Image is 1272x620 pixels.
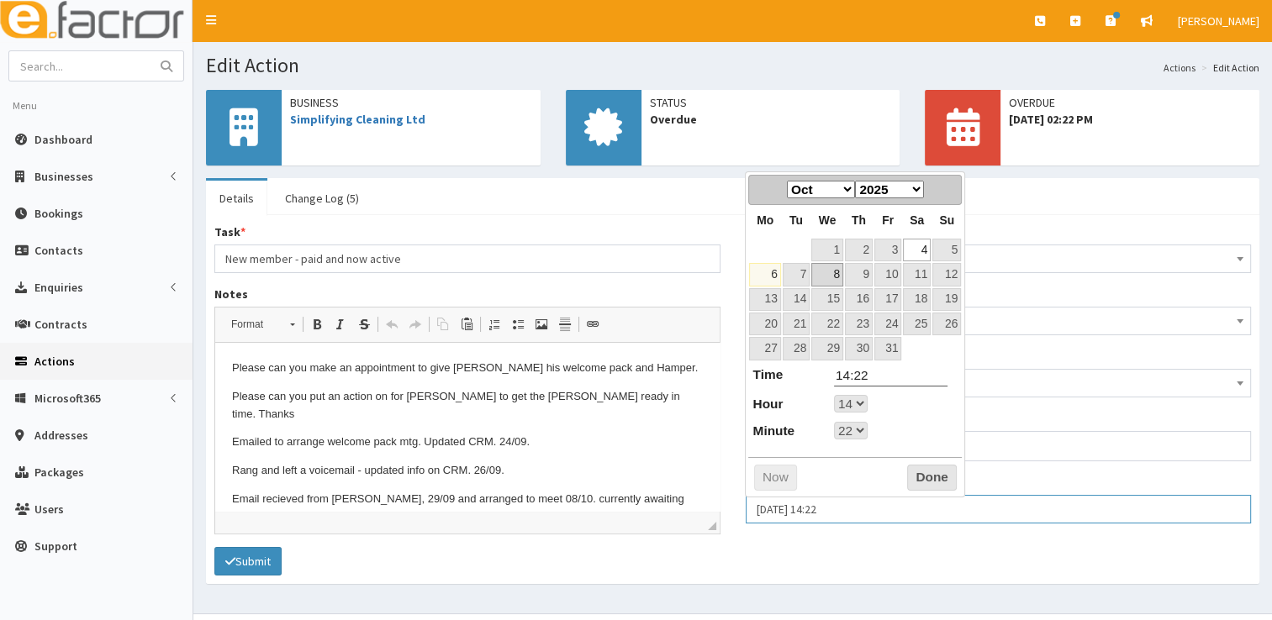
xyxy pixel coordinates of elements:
a: Bold (Ctrl+B) [305,313,329,335]
a: 10 [874,263,901,286]
span: Business [757,309,1241,333]
span: Businesses [34,169,93,184]
span: OVERDUE [1009,94,1251,111]
span: In Progress [746,244,1252,273]
span: Packages [34,465,84,480]
span: Simplifying Cleaning Ltd [746,369,1252,397]
a: 13 [749,288,780,311]
a: 30 [845,337,873,360]
span: Wednesday [819,213,837,227]
a: 6 [749,263,780,286]
button: Now [754,465,797,491]
span: [DATE] 02:22 PM [1009,111,1251,128]
span: Microsoft365 [34,391,101,406]
a: 11 [903,263,931,286]
a: 28 [783,337,810,360]
p: Email recieved from [PERSON_NAME], 29/09 and arranged to meet 08/10. currently awaiting confirmat... [17,148,488,183]
a: 24 [874,313,901,335]
a: 27 [749,337,780,360]
a: 4 [903,239,931,261]
span: Tuesday [789,213,803,227]
a: Details [206,181,267,216]
a: 7 [783,263,810,286]
a: 22 [811,313,843,335]
span: Enquiries [34,280,83,295]
span: Prev [756,182,769,196]
dt: Minute [748,422,794,440]
a: 19 [932,288,961,311]
span: Business [746,307,1252,335]
label: Task [214,223,245,240]
a: 21 [783,313,810,335]
dt: Time [748,365,783,384]
span: Actions [34,354,75,369]
span: Monday [757,213,773,227]
label: Notes [214,286,248,302]
a: 31 [874,337,901,360]
a: 18 [903,288,931,311]
span: Status [650,94,892,111]
a: Insert/Remove Bulleted List [506,313,530,335]
a: Prev [751,177,774,201]
a: Insert/Remove Numbered List [483,313,506,335]
input: Search... [9,51,150,81]
a: 29 [811,337,843,360]
span: Business [290,94,532,111]
span: Thursday [852,213,866,227]
span: Simplifying Cleaning Ltd [757,371,1241,395]
a: Paste (Ctrl+V) [455,313,478,335]
span: Friday [882,213,894,227]
a: Undo (Ctrl+Z) [380,313,404,335]
span: Contracts [34,317,87,332]
a: 23 [845,313,873,335]
a: 5 [932,239,961,261]
a: Redo (Ctrl+Y) [404,313,427,335]
a: 17 [874,288,901,311]
span: Sunday [939,213,954,227]
a: Insert Horizontal Line [553,313,577,335]
a: 16 [845,288,873,311]
li: Edit Action [1197,60,1259,75]
a: 26 [932,313,961,335]
iframe: Rich Text Editor, notes [215,343,720,511]
a: 2 [845,239,873,261]
span: Next [941,182,954,196]
a: 1 [811,239,843,261]
h1: Edit Action [206,55,1259,76]
a: Next [936,177,959,201]
span: Saturday [910,213,924,227]
a: Simplifying Cleaning Ltd [290,112,425,127]
span: Bookings [34,206,83,221]
span: Contacts [34,243,83,258]
button: Done [907,465,957,491]
span: Addresses [34,428,88,443]
a: Change Log (5) [272,181,372,216]
span: Dashboard [34,132,92,147]
span: Overdue [650,111,892,128]
span: Format [223,313,282,335]
span: Support [34,539,77,554]
span: Drag to resize [708,522,716,530]
a: 12 [932,263,961,286]
a: 9 [845,263,873,286]
span: [PERSON_NAME] [1178,13,1259,29]
a: Link (Ctrl+L) [581,313,604,335]
a: Actions [1164,60,1195,75]
a: 20 [749,313,780,335]
a: Image [530,313,553,335]
a: 8 [811,263,843,286]
a: Italic (Ctrl+I) [329,313,352,335]
button: Submit [214,547,282,575]
a: Copy (Ctrl+C) [431,313,455,335]
span: In Progress [757,247,1241,271]
dt: Hour [748,395,783,413]
a: 25 [903,313,931,335]
a: 3 [874,239,901,261]
a: Strike Through [352,313,376,335]
a: 14 [783,288,810,311]
a: Format [222,313,303,336]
